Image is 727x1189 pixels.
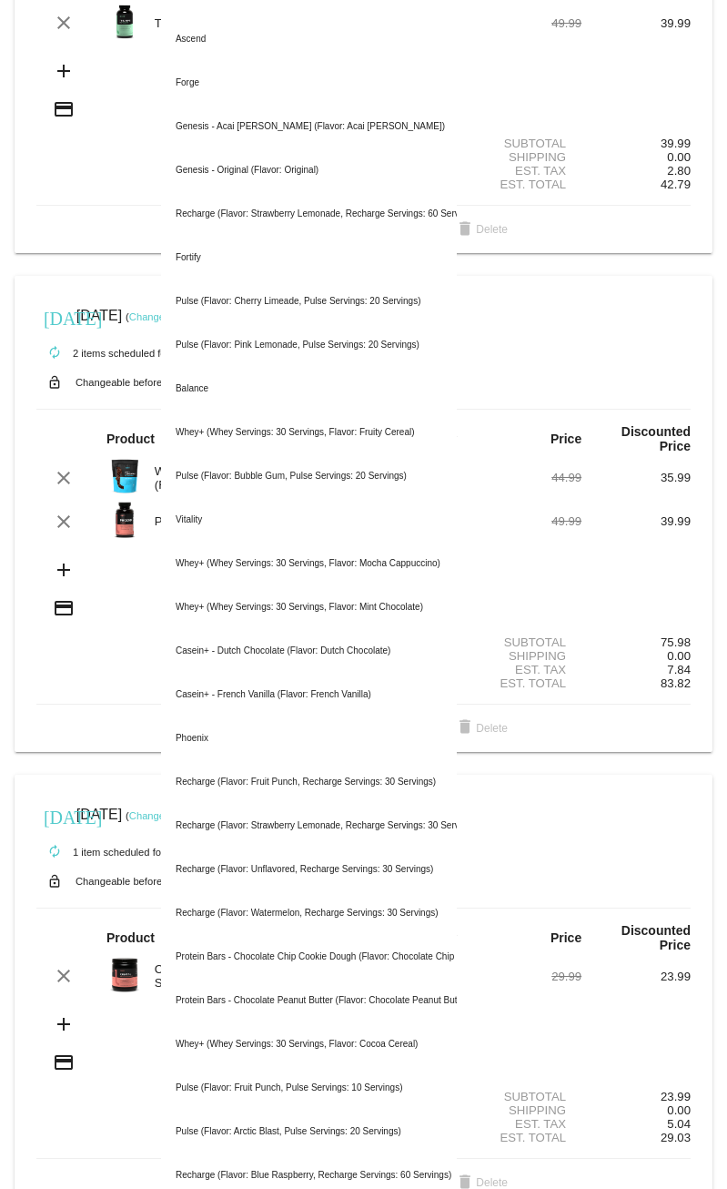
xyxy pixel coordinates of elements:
[161,760,457,804] div: Recharge (Flavor: Fruit Punch, Recharge Servings: 30 Servings)
[106,4,143,40] img: Image-1-Triumph_carousel-front-transp.png
[472,649,581,663] div: Shipping
[661,676,691,690] span: 83.82
[472,471,581,484] div: 44.99
[161,979,457,1022] div: Protein Bars - Chocolate Peanut Butter (Flavor: Chocolate Peanut Butter)
[667,649,691,663] span: 0.00
[146,16,364,30] div: Triumph for Men
[161,236,457,279] div: Fortify
[472,635,581,649] div: Subtotal
[161,411,457,454] div: Whey+ (Whey Servings: 30 Servings, Flavor: Fruity Cereal)
[667,663,691,676] span: 7.84
[581,514,691,528] div: 39.99
[53,965,75,987] mat-icon: clear
[472,164,581,178] div: Est. Tax
[106,502,143,538] img: Image-1-Carousel-Phoenix-2025.png
[161,542,457,585] div: Whey+ (Whey Servings: 30 Servings, Flavor: Mocha Cappuccino)
[44,869,66,893] mat-icon: lock_open
[661,1131,691,1144] span: 29.03
[472,663,581,676] div: Est. Tax
[439,712,522,745] button: Delete
[53,1013,75,1035] mat-icon: add
[161,454,457,498] div: Pulse (Flavor: Bubble Gum, Pulse Servings: 20 Servings)
[161,585,457,629] div: Whey+ (Whey Servings: 30 Servings, Flavor: Mint Chocolate)
[161,804,457,848] div: Recharge (Flavor: Strawberry Lemonade, Recharge Servings: 30 Servings)
[161,105,457,148] div: Genesis - Acai [PERSON_NAME] (Flavor: Acai [PERSON_NAME])
[472,676,581,690] div: Est. Total
[472,1131,581,1144] div: Est. Total
[44,371,66,394] mat-icon: lock_open
[161,498,457,542] div: Vitality
[161,323,457,367] div: Pulse (Flavor: Pink Lemonade, Pulse Servings: 20 Servings)
[472,1117,581,1131] div: Est. Tax
[161,148,457,192] div: Genesis - Original (Flavor: Original)
[472,137,581,150] div: Subtotal
[161,1066,457,1110] div: Pulse (Flavor: Fruit Punch, Pulse Servings: 10 Servings)
[129,810,165,821] a: Change
[161,891,457,935] div: Recharge (Flavor: Watermelon, Recharge Servings: 30 Servings)
[581,137,691,150] div: 39.99
[76,876,197,887] small: Changeable before [DATE]
[454,219,476,241] mat-icon: delete
[581,471,691,484] div: 35.99
[106,957,143,993] img: Image-1-Carousel-Creatine-60S-1000x1000-Transp.png
[53,98,75,120] mat-icon: credit_card
[146,514,364,528] div: Phoenix
[44,342,66,364] mat-icon: autorenew
[472,514,581,528] div: 49.99
[667,1103,691,1117] span: 0.00
[53,597,75,619] mat-icon: credit_card
[146,962,364,990] div: Creatine (Flavor: Unflavored, Creatine Servings: 60 Servings)
[129,311,165,322] a: Change
[126,311,168,322] small: ( )
[472,1103,581,1117] div: Shipping
[53,1052,75,1073] mat-icon: credit_card
[161,279,457,323] div: Pulse (Flavor: Cherry Limeade, Pulse Servings: 20 Servings)
[472,1090,581,1103] div: Subtotal
[454,717,476,739] mat-icon: delete
[44,805,66,827] mat-icon: [DATE]
[161,673,457,716] div: Casein+ - French Vanilla (Flavor: French Vanilla)
[161,17,457,61] div: Ascend
[161,1022,457,1066] div: Whey+ (Whey Servings: 30 Servings, Flavor: Cocoa Cereal)
[550,930,581,945] strong: Price
[161,61,457,105] div: Forge
[472,970,581,983] div: 29.99
[439,213,522,246] button: Delete
[621,424,691,453] strong: Discounted Price
[126,810,168,821] small: ( )
[106,930,155,945] strong: Product
[454,223,508,236] span: Delete
[161,1110,457,1153] div: Pulse (Flavor: Arctic Blast, Pulse Servings: 20 Servings)
[44,841,66,863] mat-icon: autorenew
[53,467,75,489] mat-icon: clear
[161,192,457,236] div: Recharge (Flavor: Strawberry Lemonade, Recharge Servings: 60 Servings)
[621,923,691,952] strong: Discounted Price
[106,432,155,446] strong: Product
[53,12,75,34] mat-icon: clear
[76,377,197,388] small: Changeable before [DATE]
[106,458,143,494] img: Image-1-Whey-Concentrate-Chocolate.png
[161,935,457,979] div: Protein Bars - Chocolate Chip Cookie Dough (Flavor: Chocolate Chip Cookie Dough)
[53,559,75,581] mat-icon: add
[550,432,581,446] strong: Price
[667,1117,691,1131] span: 5.04
[472,150,581,164] div: Shipping
[581,635,691,649] div: 75.98
[472,16,581,30] div: 49.99
[667,150,691,164] span: 0.00
[53,511,75,533] mat-icon: clear
[161,716,457,760] div: Phoenix
[161,629,457,673] div: Casein+ - Dutch Chocolate (Flavor: Dutch Chocolate)
[472,178,581,191] div: Est. Total
[454,722,508,735] span: Delete
[161,367,457,411] div: Balance
[36,348,237,359] small: 2 items scheduled for Every 30 days
[454,1176,508,1189] span: Delete
[161,848,457,891] div: Recharge (Flavor: Unflavored, Recharge Servings: 30 Servings)
[667,164,691,178] span: 2.80
[661,178,691,191] span: 42.79
[146,464,364,492] div: Whey Concentrate - Dutch Chocolate (Flavor: Dutch Chocolate)
[53,60,75,82] mat-icon: add
[581,16,691,30] div: 39.99
[581,970,691,983] div: 23.99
